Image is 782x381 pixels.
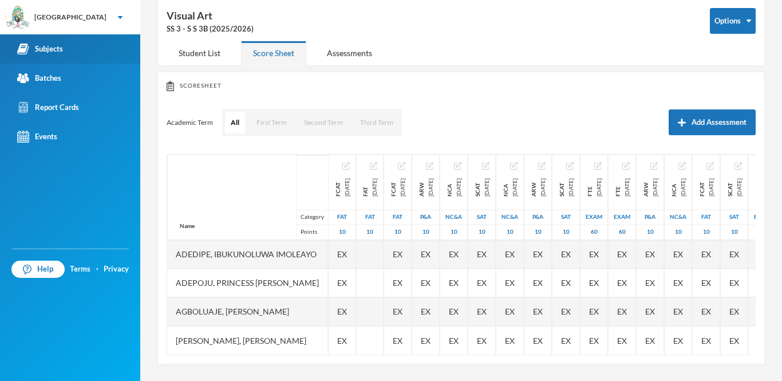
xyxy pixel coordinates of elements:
button: Edit Assessment [594,161,602,170]
div: First Assessment Test [384,210,411,225]
button: Edit Assessment [706,161,714,170]
span: FCAT [389,178,398,197]
div: Second Assessment Test [552,210,579,225]
div: Notecheck And Attendance [440,210,467,225]
img: edit [706,162,714,170]
img: edit [622,162,630,170]
div: 10 [496,225,523,239]
img: edit [538,162,546,170]
div: Examination [580,210,607,225]
span: Student Exempted. [449,277,459,289]
div: Second Continuous Assessment Test [557,178,575,197]
button: Edit Assessment [678,161,686,170]
div: First Continuous Assessment Test [389,178,407,197]
span: NCA [445,178,454,197]
button: Third Term [354,112,399,133]
div: First Term Examination [613,178,631,197]
div: 10 [357,225,383,239]
button: Edit Assessment [370,161,377,170]
div: Batches [17,72,61,84]
div: 10 [665,225,692,239]
button: First Term [251,112,293,133]
div: Visual Art [167,8,693,35]
div: Second continuous assessment test [725,178,744,197]
img: edit [482,162,489,170]
div: First Term Examination [585,178,603,197]
span: Student Exempted. [589,305,599,317]
span: ARW [417,178,426,197]
a: Help [11,261,65,278]
span: Student Exempted. [337,277,347,289]
span: Student Exempted. [533,277,543,289]
div: 10 [552,225,579,239]
div: 10 [468,225,495,239]
span: Student Exempted. [673,335,683,347]
span: Student Exempted. [589,277,599,289]
div: Note Check and Attendance [669,178,688,197]
button: Edit Assessment [454,161,461,170]
button: Edit Assessment [398,161,405,170]
button: Edit Assessment [650,161,658,170]
div: 10 [384,225,411,239]
span: SCAT [557,178,566,197]
div: Student List [167,41,232,65]
span: Student Exempted. [729,277,739,289]
span: Student Exempted. [449,305,459,317]
div: 10 [524,225,551,239]
div: Score Sheet [241,41,306,65]
button: Edit Assessment [538,161,546,170]
button: Edit Assessment [566,161,574,170]
span: Student Exempted. [505,335,515,347]
span: NCA [501,178,510,197]
span: SCAT [473,178,482,197]
div: Name [168,213,207,239]
div: Assessments [315,41,384,65]
span: Student Exempted. [421,305,431,317]
div: SS 3 - S S 3B (2025/2026) [167,23,693,35]
div: Adepoju, Princess [PERSON_NAME] [167,269,328,297]
span: Student Exempted. [477,248,487,260]
span: Student Exempted. [645,305,655,317]
div: Second Term Examination [753,178,772,197]
div: Second Assessment Test [468,210,495,225]
span: Student Exempted. [701,277,711,289]
span: Student Exempted. [589,248,599,260]
span: Student Exempted. [561,305,571,317]
div: 10 [693,225,720,239]
div: Subjects [17,43,63,55]
span: Student Exempted. [505,277,515,289]
div: Second Assessment Test [721,210,748,225]
span: Student Exempted. [533,248,543,260]
img: logo [6,6,29,29]
button: Edit Assessment [622,161,630,170]
span: Student Exempted. [673,305,683,317]
span: FCAT [697,178,706,197]
span: Student Exempted. [533,335,543,347]
a: Terms [70,264,90,275]
div: First Continuous Assessment Test [361,178,379,197]
div: Points [296,225,328,239]
div: [GEOGRAPHIC_DATA] [34,12,106,22]
span: Student Exempted. [617,277,627,289]
span: Student Exempted. [505,248,515,260]
span: ARW [641,178,650,197]
span: Student Exempted. [617,335,627,347]
span: Student Exempted. [533,305,543,317]
button: Options [710,8,756,34]
img: edit [566,162,574,170]
div: 10 [329,225,356,239]
span: Student Exempted. [561,248,571,260]
img: edit [454,162,461,170]
img: edit [342,162,350,170]
div: First Assessment Test [329,210,356,225]
span: Student Exempted. [337,248,347,260]
span: FTE [613,178,622,197]
div: Adedipe, Ibukunoluwa Imoleayo [167,240,328,269]
p: Academic Term [167,118,213,127]
div: 10 [721,225,748,239]
img: edit [370,162,377,170]
span: Student Exempted. [477,335,487,347]
div: Report Cards [17,101,79,113]
span: Student Exempted. [393,305,402,317]
div: Agboluaje, [PERSON_NAME] [167,297,328,326]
